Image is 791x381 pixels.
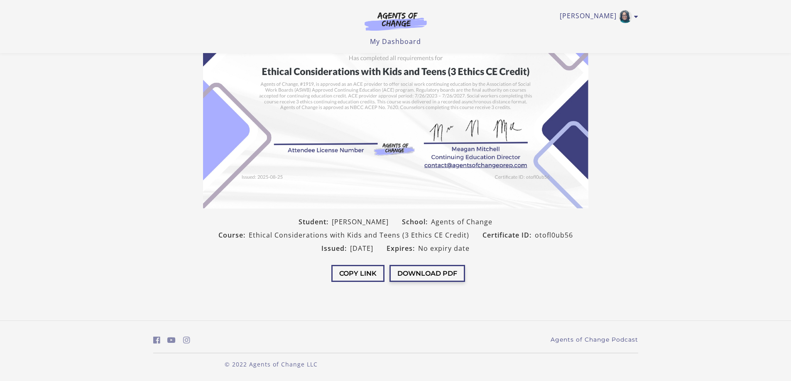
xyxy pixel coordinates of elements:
button: Copy Link [331,265,384,282]
i: https://www.youtube.com/c/AgentsofChangeTestPrepbyMeaganMitchell (Open in a new window) [167,336,176,344]
i: https://www.instagram.com/agentsofchangeprep/ (Open in a new window) [183,336,190,344]
span: Certificate ID: [482,230,535,240]
span: Student: [299,217,332,227]
a: https://www.youtube.com/c/AgentsofChangeTestPrepbyMeaganMitchell (Open in a new window) [167,334,176,346]
span: Expires: [387,243,418,253]
span: School: [402,217,431,227]
a: https://www.instagram.com/agentsofchangeprep/ (Open in a new window) [183,334,190,346]
span: [DATE] [350,243,373,253]
a: Toggle menu [560,10,634,23]
span: Issued: [321,243,350,253]
i: https://www.facebook.com/groups/aswbtestprep (Open in a new window) [153,336,160,344]
img: Agents of Change Logo [356,12,436,31]
span: Agents of Change [431,217,492,227]
span: Course: [218,230,249,240]
button: Download PDF [389,265,465,282]
a: https://www.facebook.com/groups/aswbtestprep (Open in a new window) [153,334,160,346]
a: Agents of Change Podcast [551,335,638,344]
a: My Dashboard [370,37,421,46]
span: Ethical Considerations with Kids and Teens (3 Ethics CE Credit) [249,230,469,240]
span: otofl0ub56 [535,230,573,240]
p: © 2022 Agents of Change LLC [153,360,389,369]
span: No expiry date [418,243,470,253]
span: [PERSON_NAME] [332,217,389,227]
